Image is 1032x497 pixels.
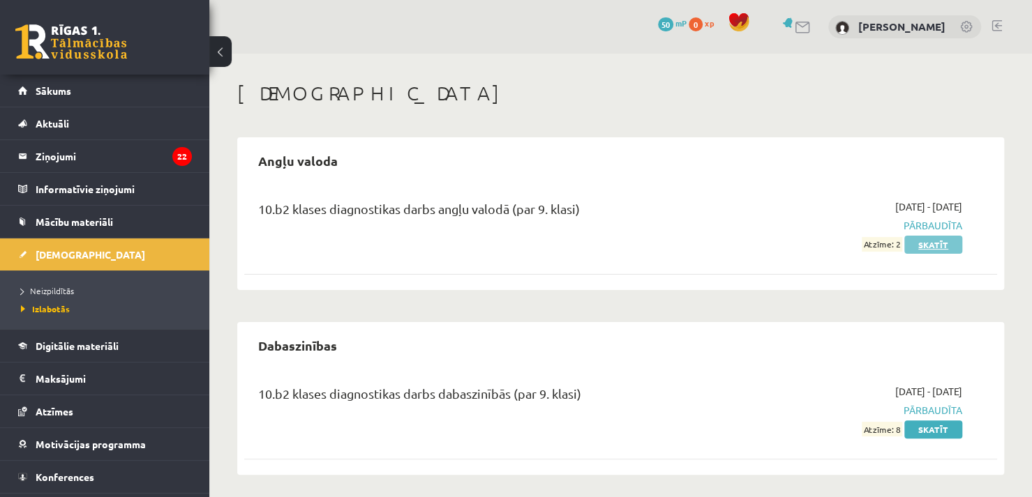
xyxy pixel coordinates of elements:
[18,75,192,107] a: Sākums
[658,17,687,29] a: 50 mP
[904,236,962,254] a: Skatīt
[742,403,962,418] span: Pārbaudīta
[895,199,962,214] span: [DATE] - [DATE]
[15,24,127,59] a: Rīgas 1. Tālmācības vidusskola
[36,215,113,228] span: Mācību materiāli
[244,329,351,362] h2: Dabaszinības
[675,17,687,29] span: mP
[36,248,145,261] span: [DEMOGRAPHIC_DATA]
[658,17,673,31] span: 50
[18,107,192,139] a: Aktuāli
[36,362,192,395] legend: Maksājumi
[895,384,962,399] span: [DATE] - [DATE]
[36,405,73,418] span: Atzīmes
[36,471,94,483] span: Konferences
[258,384,721,410] div: 10.b2 klases diagnostikas darbs dabaszinībās (par 9. klasi)
[862,237,902,252] span: Atzīme: 2
[36,339,119,352] span: Digitālie materiāli
[689,17,721,29] a: 0 xp
[18,206,192,238] a: Mācību materiāli
[742,218,962,233] span: Pārbaudīta
[21,303,195,315] a: Izlabotās
[18,330,192,362] a: Digitālie materiāli
[18,461,192,493] a: Konferences
[18,395,192,427] a: Atzīmes
[21,285,74,296] span: Neizpildītās
[258,199,721,225] div: 10.b2 klases diagnostikas darbs angļu valodā (par 9. klasi)
[36,438,146,450] span: Motivācijas programma
[18,173,192,205] a: Informatīvie ziņojumi
[244,144,352,177] h2: Angļu valoda
[18,238,192,270] a: [DEMOGRAPHIC_DATA]
[858,20,945,33] a: [PERSON_NAME]
[21,284,195,297] a: Neizpildītās
[18,428,192,460] a: Motivācijas programma
[36,173,192,205] legend: Informatīvie ziņojumi
[172,147,192,166] i: 22
[36,117,69,130] span: Aktuāli
[237,82,1004,105] h1: [DEMOGRAPHIC_DATA]
[21,303,70,314] span: Izlabotās
[36,84,71,97] span: Sākums
[36,140,192,172] legend: Ziņojumi
[18,362,192,395] a: Maksājumi
[862,422,902,436] span: Atzīme: 8
[904,420,962,438] a: Skatīt
[18,140,192,172] a: Ziņojumi22
[689,17,703,31] span: 0
[705,17,714,29] span: xp
[835,21,849,35] img: Andris Plēsums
